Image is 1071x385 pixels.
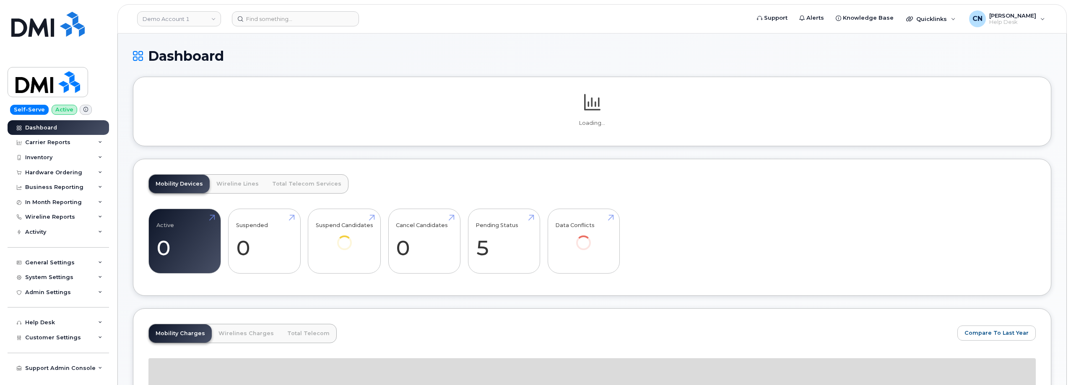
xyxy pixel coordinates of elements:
[957,326,1036,341] button: Compare To Last Year
[212,324,281,343] a: Wirelines Charges
[156,214,213,269] a: Active 0
[149,324,212,343] a: Mobility Charges
[133,49,1051,63] h1: Dashboard
[149,175,210,193] a: Mobility Devices
[964,329,1029,337] span: Compare To Last Year
[476,214,532,269] a: Pending Status 5
[316,214,373,262] a: Suspend Candidates
[148,119,1036,127] p: Loading...
[555,214,612,262] a: Data Conflicts
[396,214,452,269] a: Cancel Candidates 0
[236,214,293,269] a: Suspended 0
[265,175,348,193] a: Total Telecom Services
[281,324,336,343] a: Total Telecom
[210,175,265,193] a: Wireline Lines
